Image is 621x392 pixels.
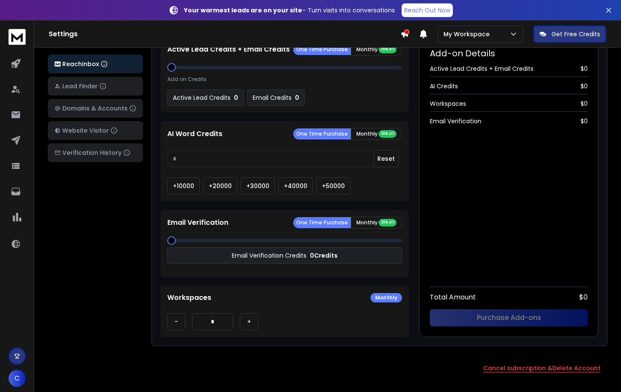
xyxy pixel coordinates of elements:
div: 20% off [379,219,397,226]
button: C [9,370,26,387]
p: Email Verification Credits [232,251,306,260]
div: 20% off [379,130,397,138]
button: Website Visitor [48,121,143,140]
button: Get Free Credits [534,26,606,43]
span: $ 0 [580,117,588,125]
button: Monthly 20% off [351,217,402,229]
p: Active Lead Credits + Email Credits [167,44,290,55]
span: Email Verification [430,117,481,125]
p: Get Free Credits [551,30,600,38]
button: Lead Finder [48,77,143,96]
a: Reach Out Now [402,3,453,17]
button: One Time Purchase [293,217,351,228]
span: $ 0 [580,82,588,90]
span: Workspaces [430,99,466,108]
button: +20000 [203,177,237,195]
button: Reset [373,150,399,167]
h1: Settings [49,29,400,39]
div: 20% off [379,46,397,53]
span: $ 0 [580,99,588,108]
button: +40000 [278,177,313,195]
strong: Your warmest leads are on your site [184,6,302,15]
p: 0 Credits [310,251,338,260]
button: + [240,313,258,330]
p: Reach Out Now [404,6,450,15]
p: AI Word Credits [167,129,222,139]
button: One Time Purchase [293,44,351,55]
span: $ 0 [579,292,588,302]
p: – Turn visits into conversations [184,6,395,15]
p: Workspaces [167,293,211,303]
p: Email Verification [167,218,228,228]
button: +10000 [167,177,200,195]
button: +50000 [316,177,350,195]
div: Monthly [370,293,402,302]
button: Monthly 20% off [351,44,402,55]
button: +30000 [241,177,275,195]
p: My Workspace [443,30,493,38]
img: logo [55,61,61,67]
span: Active Lead Credits + Email Credits [430,64,534,73]
p: 0 [234,93,238,102]
button: One Time Purchase [293,128,351,139]
span: $ 0 [580,64,588,73]
img: logo [9,29,26,45]
button: Cancel subscription &Delete Account [476,360,607,377]
p: 0 [295,93,299,102]
h2: Add-on Details [430,47,588,59]
span: Total Amount [430,292,476,302]
button: Monthly 20% off [351,128,402,140]
p: Email Credits [253,93,292,102]
span: AI Credits [430,82,458,90]
button: ReachInbox [48,55,143,73]
button: - [167,313,185,330]
p: Active Lead Credits [173,93,230,102]
button: Domains & Accounts [48,99,143,118]
p: Add on Credits [167,76,207,83]
button: Verification History [48,143,143,162]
